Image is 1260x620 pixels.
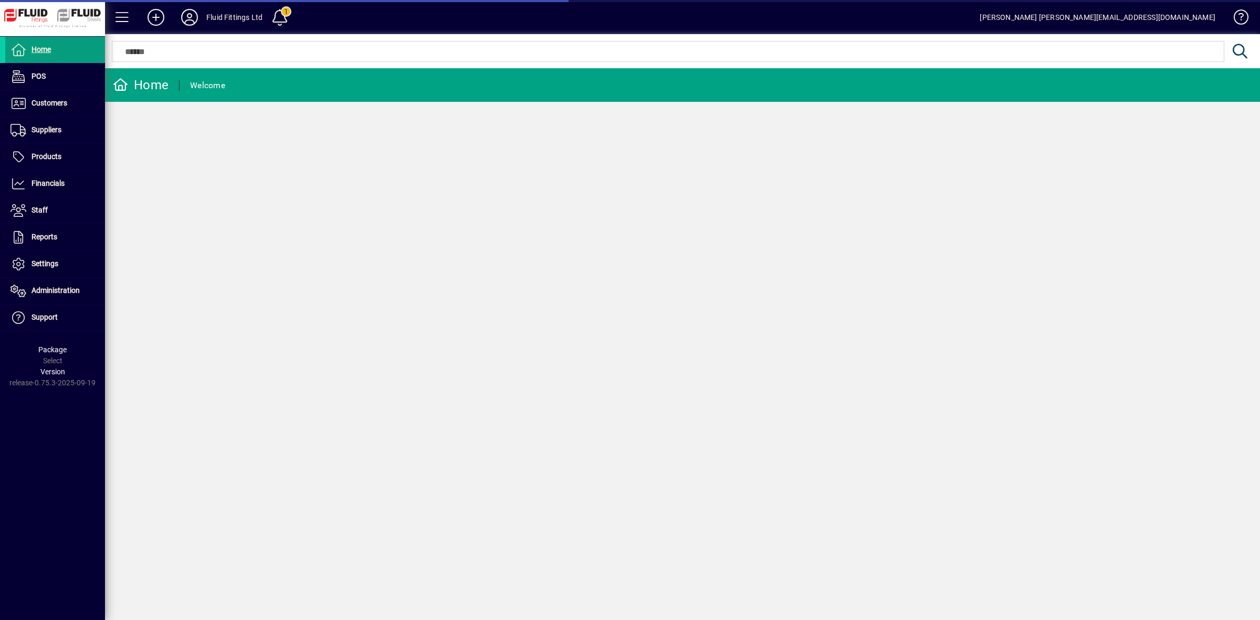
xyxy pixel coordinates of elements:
[980,9,1215,26] div: [PERSON_NAME] [PERSON_NAME][EMAIL_ADDRESS][DOMAIN_NAME]
[31,313,58,321] span: Support
[5,197,105,224] a: Staff
[5,224,105,250] a: Reports
[31,233,57,241] span: Reports
[190,77,225,94] div: Welcome
[173,8,206,27] button: Profile
[31,259,58,268] span: Settings
[31,152,61,161] span: Products
[5,251,105,277] a: Settings
[31,179,65,187] span: Financials
[31,206,48,214] span: Staff
[206,9,262,26] div: Fluid Fittings Ltd
[5,64,105,90] a: POS
[5,117,105,143] a: Suppliers
[31,125,61,134] span: Suppliers
[5,90,105,117] a: Customers
[40,367,65,376] span: Version
[5,171,105,197] a: Financials
[113,77,169,93] div: Home
[31,45,51,54] span: Home
[31,72,46,80] span: POS
[5,304,105,331] a: Support
[5,144,105,170] a: Products
[38,345,67,354] span: Package
[5,278,105,304] a: Administration
[139,8,173,27] button: Add
[31,286,80,295] span: Administration
[1226,2,1247,36] a: Knowledge Base
[31,99,67,107] span: Customers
